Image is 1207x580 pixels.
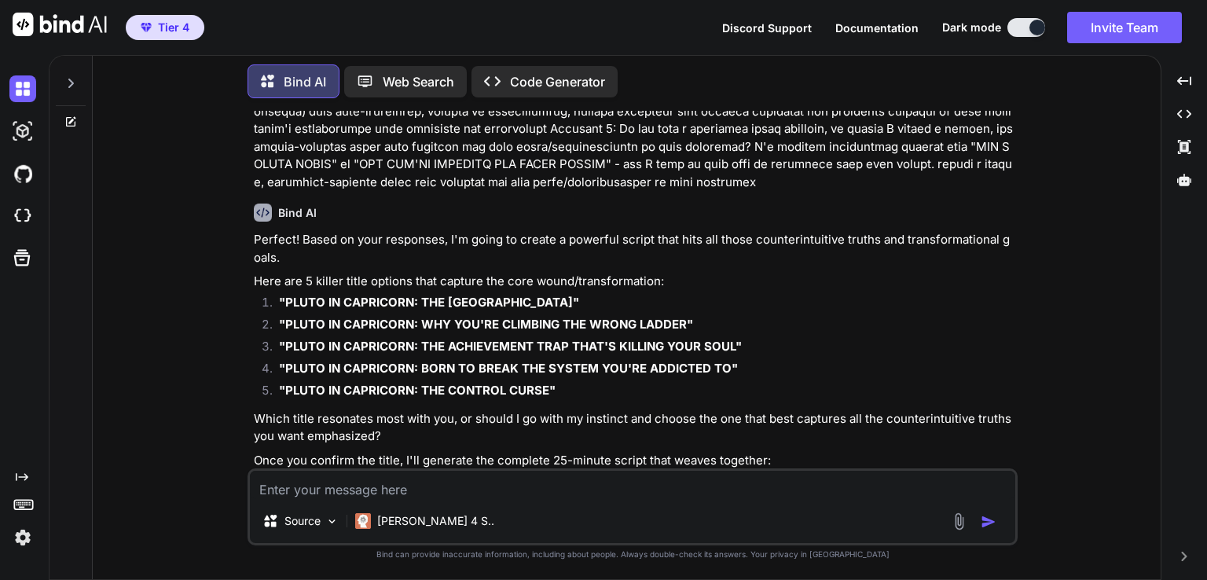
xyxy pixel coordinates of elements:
img: icon [981,514,996,530]
button: premiumTier 4 [126,15,204,40]
p: Web Search [383,72,454,91]
p: Source [284,513,321,529]
span: Dark mode [942,20,1001,35]
p: Perfect! Based on your responses, I'm going to create a powerful script that hits all those count... [254,231,1014,266]
strong: "PLUTO IN CAPRICORN: THE CONTROL CURSE" [279,383,556,398]
img: darkAi-studio [9,118,36,145]
p: Bind AI [284,72,326,91]
img: settings [9,524,36,551]
strong: "PLUTO IN CAPRICORN: THE ACHIEVEMENT TRAP THAT'S KILLING YOUR SOUL" [279,339,742,354]
p: Once you confirm the title, I'll generate the complete 25-minute script that weaves together: [254,452,1014,470]
span: Discord Support [722,21,812,35]
img: Bind AI [13,13,107,36]
button: Invite Team [1067,12,1182,43]
img: Claude 4 Sonnet [355,513,371,529]
textarea: To enrich screen reader interactions, please activate Accessibility in Grammarly extension settings [250,471,1015,499]
img: Pick Models [325,515,339,528]
p: Bind can provide inaccurate information, including about people. Always double-check its answers.... [248,549,1018,560]
strong: "PLUTO IN CAPRICORN: THE [GEOGRAPHIC_DATA]" [279,295,579,310]
h6: Bind AI [278,205,317,221]
p: Code Generator [510,72,605,91]
img: premium [141,23,152,32]
p: Which title resonates most with you, or should I go with my instinct and choose the one that best... [254,410,1014,446]
p: [PERSON_NAME] 4 S.. [377,513,494,529]
strong: "PLUTO IN CAPRICORN: BORN TO BREAK THE SYSTEM YOU'RE ADDICTED TO" [279,361,738,376]
p: Here are 5 killer title options that capture the core wound/transformation: [254,273,1014,291]
button: Documentation [835,20,919,36]
button: Discord Support [722,20,812,36]
span: Tier 4 [158,20,189,35]
span: Documentation [835,21,919,35]
img: githubDark [9,160,36,187]
strong: "PLUTO IN CAPRICORN: WHY YOU'RE CLIMBING THE WRONG LADDER" [279,317,693,332]
img: attachment [950,512,968,530]
img: darkChat [9,75,36,102]
img: cloudideIcon [9,203,36,229]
